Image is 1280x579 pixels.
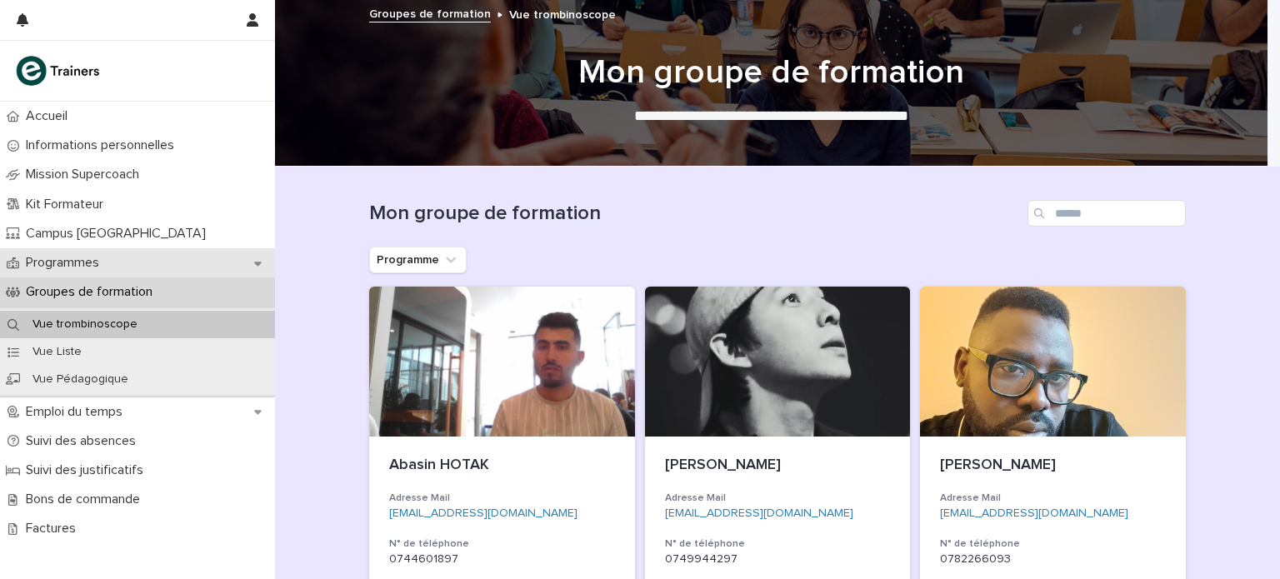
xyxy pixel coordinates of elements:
p: Programmes [19,255,112,271]
h3: Adresse Mail [389,492,615,505]
p: [PERSON_NAME] [665,457,891,475]
p: [PERSON_NAME] [940,457,1166,475]
button: Programme [369,247,467,273]
h3: N° de téléphone [940,537,1166,551]
p: Abasin HOTAK [389,457,615,475]
p: Suivi des absences [19,433,149,449]
p: Mission Supercoach [19,167,152,182]
img: K0CqGN7SDeD6s4JG8KQk [13,54,105,87]
p: Accueil [19,108,81,124]
a: Groupes de formation [369,3,491,22]
h3: Adresse Mail [940,492,1166,505]
p: Groupes de formation [19,284,166,300]
a: [EMAIL_ADDRESS][DOMAIN_NAME] [665,507,853,519]
p: Suivi des justificatifs [19,462,157,478]
h1: Mon groupe de formation [369,202,1021,226]
p: Emploi du temps [19,404,136,420]
p: Vue Liste [19,345,95,359]
p: Vue trombinoscope [509,4,616,22]
p: 0782266093 [940,552,1166,567]
a: [EMAIL_ADDRESS][DOMAIN_NAME] [940,507,1128,519]
p: Campus [GEOGRAPHIC_DATA] [19,226,219,242]
p: Kit Formateur [19,197,117,212]
p: 0744601897 [389,552,615,567]
p: Bons de commande [19,492,153,507]
p: Factures [19,521,89,537]
p: Vue trombinoscope [19,317,151,332]
h3: N° de téléphone [665,537,891,551]
p: Vue Pédagogique [19,372,142,387]
h3: Adresse Mail [665,492,891,505]
input: Search [1027,200,1186,227]
p: 0749944297 [665,552,891,567]
h3: N° de téléphone [389,537,615,551]
a: [EMAIL_ADDRESS][DOMAIN_NAME] [389,507,577,519]
p: Informations personnelles [19,137,187,153]
h1: Mon groupe de formation [362,52,1179,92]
